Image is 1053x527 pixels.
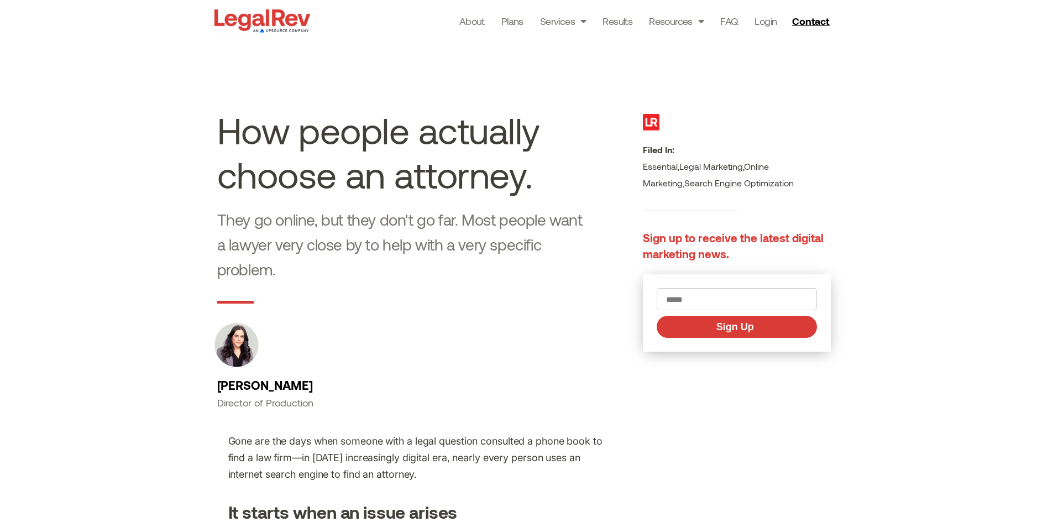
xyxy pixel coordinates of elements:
a: Results [603,13,632,29]
a: Services [540,13,586,29]
span: , , , [643,144,794,188]
a: Contact [788,12,836,30]
a: Online Marketing [643,161,769,188]
p: Gone are the days when someone with a legal question consulted a phone book to find a law firm—in... [228,433,615,483]
button: Sign Up [657,316,817,338]
h3: It starts when an issue arises [228,503,615,521]
a: Essential [643,161,678,171]
a: About [459,13,485,29]
a: FAQ [720,13,738,29]
span: They go online, but they don't go far. Most people want a lawyer very close by to help with a ver... [217,210,583,279]
span: Sign up to receive the latest digital marketing news. [643,231,824,261]
form: New Form [657,288,817,343]
span: Sign Up [716,322,754,332]
a: Resources [649,13,704,29]
div: Director of Production [217,395,553,403]
a: Legal Marketing [679,161,743,171]
span: Contact [792,16,829,26]
a: Login [755,13,777,29]
b: Filed In: [643,144,674,155]
nav: Menu [459,13,777,29]
a: Search Engine Optimization [684,178,794,188]
h3: [PERSON_NAME] [217,378,553,392]
h1: How people actually choose an attorney. [217,108,626,196]
a: Plans [501,13,523,29]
